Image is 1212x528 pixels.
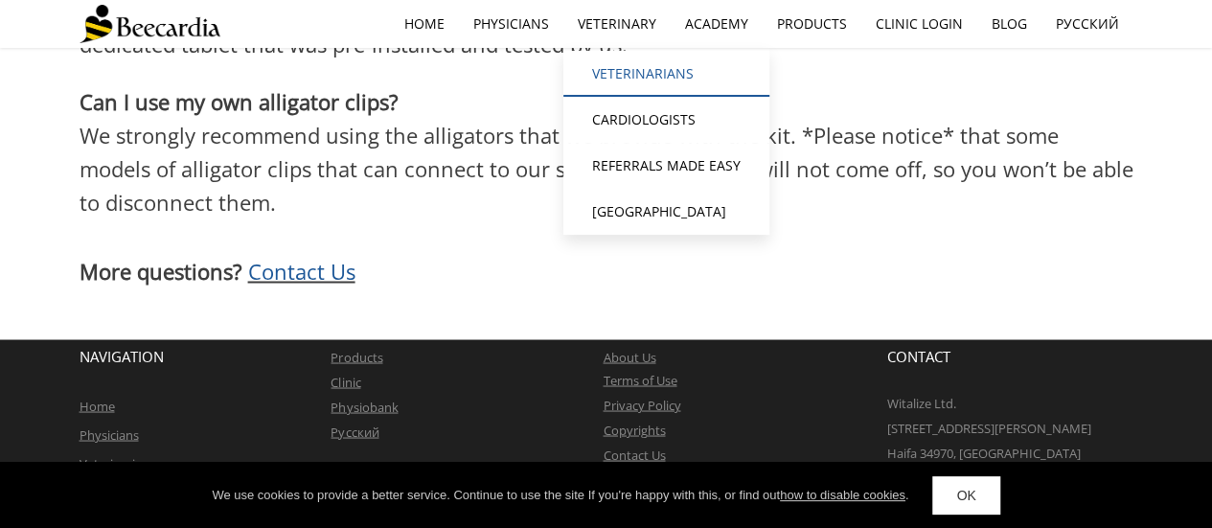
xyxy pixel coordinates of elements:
[563,97,769,143] a: Cardiologists
[932,476,999,515] a: OK
[80,256,242,285] span: More questions?
[887,346,950,365] span: CONTACT
[331,398,398,415] a: Physiobank
[390,2,459,46] a: home
[331,423,378,440] a: Русский
[1041,2,1133,46] a: Русский
[603,348,655,365] a: About Us
[861,2,977,46] a: Clinic Login
[563,143,769,189] a: Referrals Made Easy
[563,2,671,46] a: Veterinary
[887,419,1091,436] span: [STREET_ADDRESS][PERSON_NAME]
[80,397,115,414] a: Home
[212,486,908,505] div: We use cookies to provide a better service. Continue to use the site If you're happy with this, o...
[563,51,769,97] a: Veterinarians
[671,2,763,46] a: Academy
[338,348,382,365] a: roducts
[248,256,355,285] a: Contact Us
[80,454,155,471] a: Veterinarians
[763,2,861,46] a: Products
[887,444,1081,461] span: Haifa 34970, [GEOGRAPHIC_DATA]
[603,446,665,463] a: Contact Us
[80,425,139,443] a: Physicians
[603,421,665,438] a: Copyrights
[603,371,676,388] a: Terms of Use
[887,394,956,411] span: Witalize Ltd.
[80,87,399,116] span: Can I use my own alligator clips?
[977,2,1041,46] a: Blog
[331,348,338,365] a: P
[780,488,905,502] a: how to disable cookies
[331,373,360,390] a: Clinic
[80,5,220,43] img: Beecardia
[80,346,164,365] span: NAVIGATION
[563,189,769,235] a: [GEOGRAPHIC_DATA]
[80,121,1133,217] span: We strongly recommend using the alligators that we provide with the kit. *Please notice* that som...
[603,396,680,413] a: Privacy Policy
[459,2,563,46] a: Physicians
